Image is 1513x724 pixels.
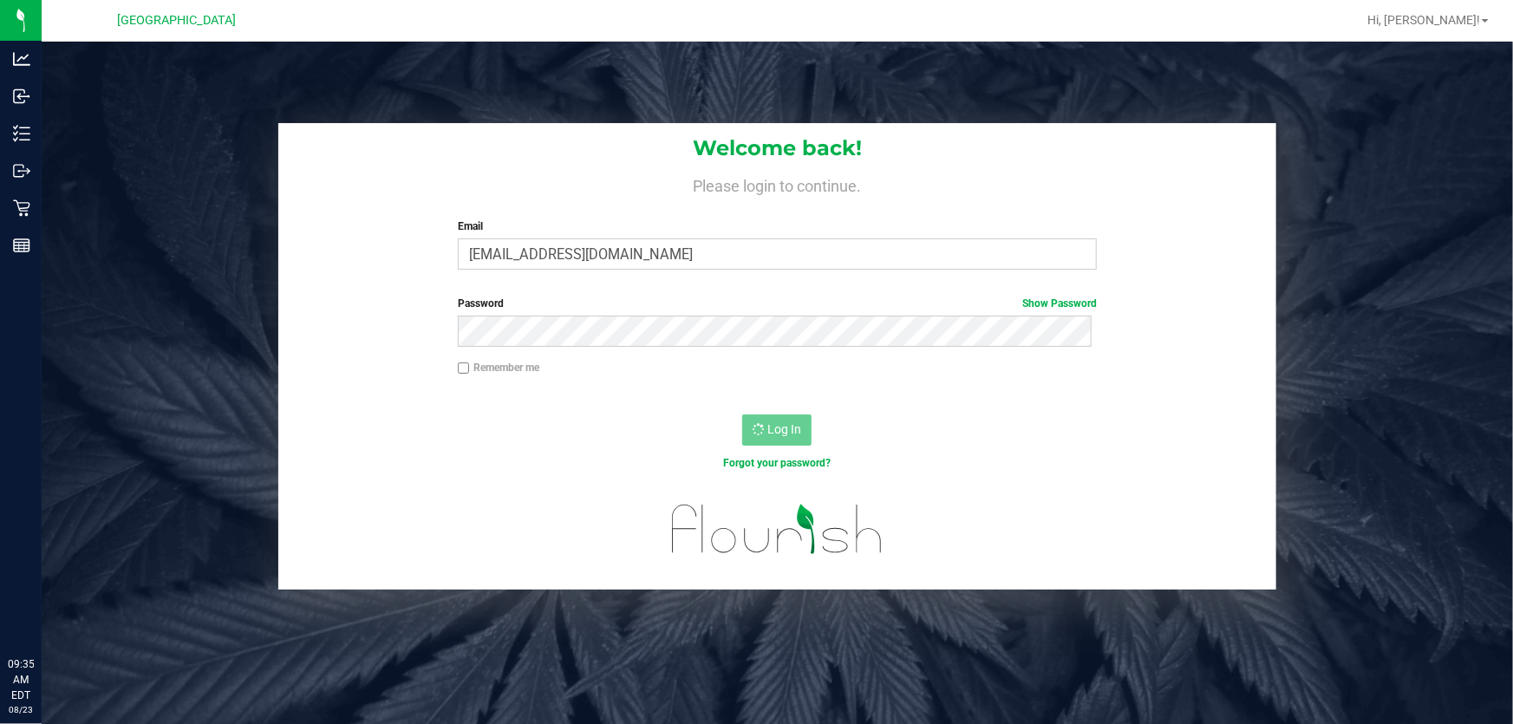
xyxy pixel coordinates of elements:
img: flourish_logo.svg [653,489,903,570]
label: Remember me [458,360,539,375]
span: Log In [767,422,801,436]
input: Remember me [458,362,470,375]
label: Email [458,219,1098,234]
a: Show Password [1022,297,1097,310]
h1: Welcome back! [278,137,1276,160]
h4: Please login to continue. [278,173,1276,194]
span: Password [458,297,504,310]
span: Hi, [PERSON_NAME]! [1367,13,1480,27]
inline-svg: Analytics [13,50,30,68]
inline-svg: Retail [13,199,30,217]
inline-svg: Outbound [13,162,30,179]
p: 08/23 [8,703,34,716]
a: Forgot your password? [723,457,831,469]
inline-svg: Reports [13,237,30,254]
button: Log In [742,414,812,446]
p: 09:35 AM EDT [8,656,34,703]
inline-svg: Inbound [13,88,30,105]
inline-svg: Inventory [13,125,30,142]
span: [GEOGRAPHIC_DATA] [118,13,237,28]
